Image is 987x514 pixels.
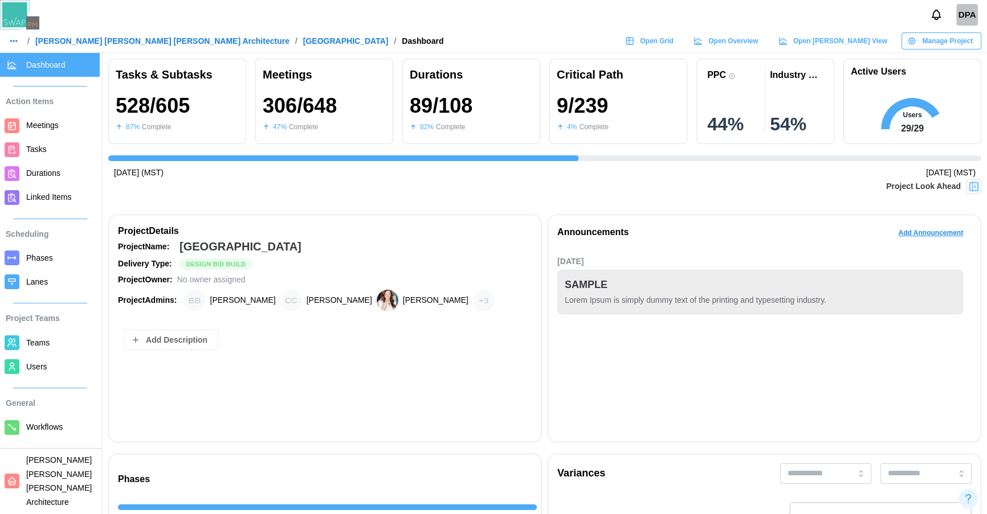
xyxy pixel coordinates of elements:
span: Meetings [26,121,59,130]
button: Notifications [927,5,946,24]
div: Project Look Ahead [886,180,961,193]
div: DPA [956,4,978,26]
span: Linked Items [26,192,71,202]
div: / [394,37,396,45]
a: [PERSON_NAME] [PERSON_NAME] [PERSON_NAME] Architecture [35,37,289,45]
strong: Project Owner: [118,275,173,284]
a: Open Grid [619,32,682,50]
div: Brian Baldwin [183,290,205,311]
div: Complete [142,122,171,133]
span: Tasks [26,145,47,154]
img: Heather Bemis [377,290,398,311]
button: Manage Project [902,32,981,50]
div: 44 % [707,115,761,133]
div: [DATE] (MST) [926,167,976,179]
div: Durations [410,66,533,84]
div: Complete [579,122,608,133]
span: Design Bid Build [186,259,246,269]
strong: Project Admins: [118,295,177,305]
div: Tasks & Subtasks [116,66,239,84]
div: [DATE] [557,256,963,268]
div: / [295,37,297,45]
span: Add Announcement [898,225,963,241]
div: PPC [707,69,726,80]
div: Project Details [118,224,532,239]
span: Open Grid [640,33,674,49]
div: SAMPLE [565,277,607,293]
div: Phases [118,472,537,487]
div: 47 % [273,122,287,133]
div: Variances [557,466,605,482]
div: Dashboard [402,37,443,45]
div: [DATE] (MST) [114,167,164,179]
button: Add Announcement [890,224,972,241]
span: Lanes [26,277,48,286]
button: Add Description [124,330,218,350]
div: 9 / 239 [557,94,608,117]
a: Daud Platform admin [956,4,978,26]
div: Critical Path [557,66,680,84]
span: [PERSON_NAME] [PERSON_NAME] [PERSON_NAME] Architecture [26,455,92,507]
h1: Active Users [851,66,906,78]
div: 54 % [770,115,823,133]
div: Chris Cosenza [280,290,302,311]
span: Dashboard [26,60,66,69]
div: Complete [436,122,465,133]
div: + 3 [473,290,495,311]
div: Announcements [557,225,629,240]
div: / [27,37,30,45]
div: 528 / 605 [116,94,190,117]
div: Complete [289,122,318,133]
span: Teams [26,338,50,347]
a: Open Overview [688,32,767,50]
span: Add Description [146,330,207,349]
img: Project Look Ahead Button [968,181,980,192]
div: 306 / 648 [263,94,337,117]
div: Meetings [263,66,386,84]
span: Users [26,362,47,371]
div: Delivery Type: [118,258,175,270]
div: [PERSON_NAME] [210,294,275,307]
div: 82 % [420,122,434,133]
div: 89 / 108 [410,94,472,117]
span: Durations [26,168,60,178]
div: 87 % [126,122,140,133]
span: Manage Project [922,33,973,49]
span: Open [PERSON_NAME] View [793,33,887,49]
div: [PERSON_NAME] [403,294,468,307]
div: Industry PPC [770,69,823,80]
a: Open [PERSON_NAME] View [773,32,896,50]
span: Workflows [26,422,63,431]
div: [GEOGRAPHIC_DATA] [180,238,301,256]
a: [GEOGRAPHIC_DATA] [303,37,389,45]
div: [PERSON_NAME] [307,294,372,307]
span: Phases [26,253,53,262]
div: No owner assigned [177,274,246,286]
span: Open Overview [708,33,758,49]
div: Lorem Ipsum is simply dummy text of the printing and typesetting industry. [565,294,956,307]
div: 4 % [567,122,577,133]
div: Project Name: [118,241,175,253]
